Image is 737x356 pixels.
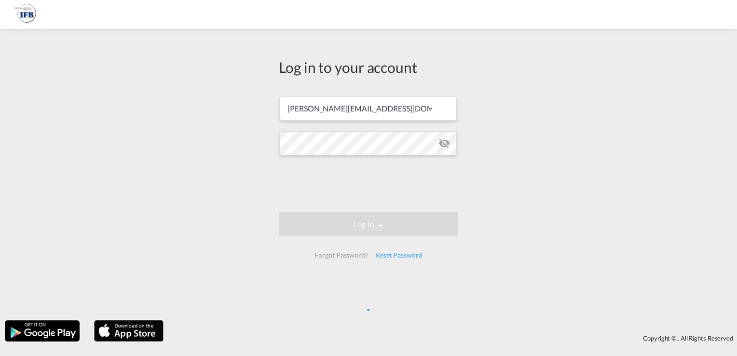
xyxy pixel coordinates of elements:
[93,319,164,342] img: apple.png
[279,212,458,236] button: LOGIN
[280,96,457,121] input: Enter email/phone number
[14,4,36,26] img: 1f261f00256b11eeaf3d89493e6660f9.png
[168,330,737,346] div: Copyright © . All Rights Reserved
[372,246,426,264] div: Reset Password
[4,319,81,342] img: google.png
[279,57,458,77] div: Log in to your account
[438,137,450,149] md-icon: icon-eye-off
[295,165,442,203] iframe: reCAPTCHA
[311,246,371,264] div: Forgot Password?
